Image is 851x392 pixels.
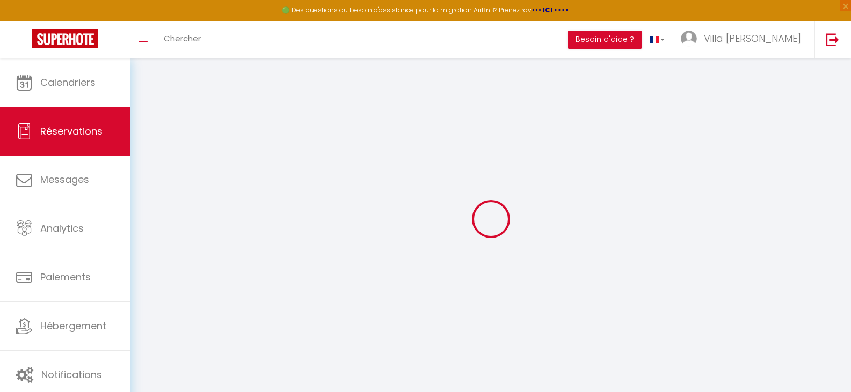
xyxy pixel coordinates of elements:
[40,319,106,332] span: Hébergement
[568,31,642,49] button: Besoin d'aide ?
[704,32,801,45] span: Villa [PERSON_NAME]
[40,270,91,284] span: Paiements
[673,21,814,58] a: ... Villa [PERSON_NAME]
[40,76,96,89] span: Calendriers
[41,368,102,381] span: Notifications
[681,31,697,47] img: ...
[32,29,98,48] img: Super Booking
[826,33,839,46] img: logout
[164,33,201,44] span: Chercher
[40,221,84,235] span: Analytics
[532,5,569,14] a: >>> ICI <<<<
[40,173,89,186] span: Messages
[40,124,103,138] span: Réservations
[156,21,209,58] a: Chercher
